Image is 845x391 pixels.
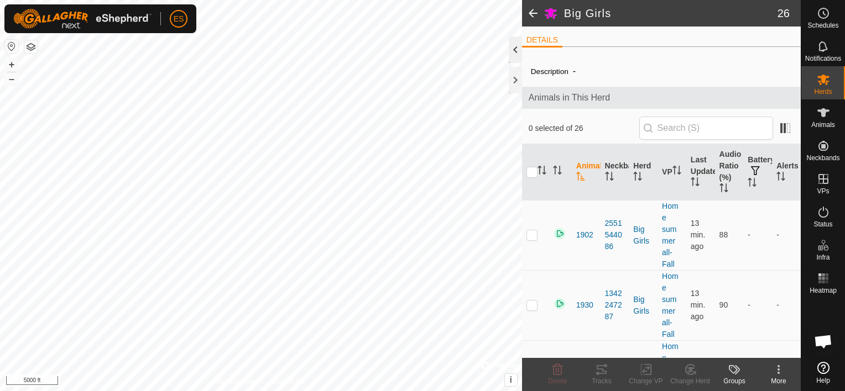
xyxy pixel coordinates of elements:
li: DETAILS [522,34,562,47]
div: Open chat [807,325,840,358]
p-sorticon: Activate to sort [576,173,585,182]
td: - [743,270,772,340]
span: Infra [816,254,830,261]
div: Big Girls [633,224,653,247]
th: Animal [572,144,601,200]
p-sorticon: Activate to sort [538,167,546,176]
img: Gallagher Logo [13,9,152,29]
p-sorticon: Activate to sort [691,179,700,188]
span: 90 [719,300,728,309]
button: i [505,374,517,386]
span: i [510,375,512,384]
span: Help [816,377,830,384]
th: Herd [629,144,658,200]
span: Neckbands [806,155,839,161]
span: Oct 4, 2025, 12:37 PM [691,219,705,251]
th: Neckband [601,144,629,200]
span: Oct 4, 2025, 12:37 PM [691,289,705,321]
div: Big Girls [633,294,653,317]
div: Change VP [624,376,668,386]
p-sorticon: Activate to sort [719,185,728,194]
span: 1902 [576,229,593,241]
p-sorticon: Activate to sort [605,173,614,182]
a: Privacy Policy [217,377,259,387]
p-sorticon: Activate to sort [553,167,562,176]
p-sorticon: Activate to sort [672,167,681,176]
h2: Big Girls [564,7,778,20]
a: Help [801,357,845,388]
td: - [772,200,801,270]
th: Alerts [772,144,801,200]
span: - [568,62,580,80]
span: 26 [778,5,790,22]
img: returning on [553,227,566,240]
th: VP [658,144,686,200]
span: ES [174,13,184,25]
div: Change Herd [668,376,712,386]
span: Delete [548,377,567,385]
div: 1342247287 [605,288,625,323]
input: Search (S) [639,117,773,140]
a: Home summer all-Fall [662,202,679,268]
a: Home summer all-Fall [662,272,679,339]
span: VPs [817,188,829,194]
span: Status [813,221,832,228]
th: Audio Ratio (%) [715,144,744,200]
p-sorticon: Activate to sort [748,179,757,188]
span: Animals [811,121,835,128]
button: + [5,58,18,71]
div: 2551544086 [605,218,625,252]
p-sorticon: Activate to sort [633,173,642,182]
button: – [5,72,18,86]
span: 1930 [576,299,593,311]
p-sorticon: Activate to sort [776,173,785,182]
label: Description [531,67,568,76]
th: Last Updated [686,144,715,200]
td: - [743,200,772,270]
span: Herds [814,88,832,95]
span: Animals in This Herd [529,91,794,104]
span: 0 selected of 26 [529,123,639,134]
button: Map Layers [24,40,38,54]
th: Battery [743,144,772,200]
button: Reset Map [5,40,18,53]
div: Tracks [580,376,624,386]
span: Notifications [805,55,841,62]
td: - [772,270,801,340]
span: 88 [719,230,728,239]
img: returning on [553,297,566,310]
span: Heatmap [810,287,837,294]
div: Groups [712,376,757,386]
span: Schedules [807,22,838,29]
div: More [757,376,801,386]
a: Contact Us [272,377,305,387]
